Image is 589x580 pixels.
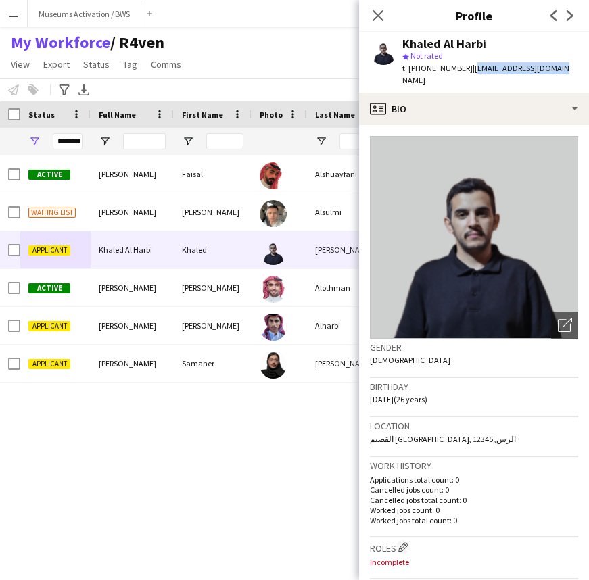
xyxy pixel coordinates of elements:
h3: Birthday [370,381,578,393]
span: t. [PHONE_NUMBER] [402,63,473,73]
h3: Gender [370,341,578,354]
span: View [11,58,30,70]
h3: Work history [370,460,578,472]
p: Applications total count: 0 [370,475,578,485]
span: Active [28,170,70,180]
a: Export [38,55,75,73]
h3: Roles [370,540,578,554]
input: First Name Filter Input [206,133,243,149]
img: Hassan Alsulmi [260,200,287,227]
a: My Workforce [11,32,110,53]
div: [PERSON_NAME] [174,269,252,306]
span: Tag [123,58,137,70]
img: Mohammed Alothman [260,276,287,303]
input: Full Name Filter Input [123,133,166,149]
img: Faisal Alshuayfani [260,162,287,189]
span: Export [43,58,70,70]
span: Photo [260,110,283,120]
span: Status [28,110,55,120]
div: Khaled Al Harbi [402,38,486,50]
span: Applicant [28,245,70,256]
div: Faisal [174,155,252,193]
div: Khaled [174,231,252,268]
div: [PERSON_NAME] [307,231,388,268]
span: Active [28,283,70,293]
span: [PERSON_NAME] [99,320,156,331]
button: Open Filter Menu [99,135,111,147]
button: Open Filter Menu [182,135,194,147]
button: Museums Activation / BWS [28,1,141,27]
a: Status [78,55,115,73]
a: View [5,55,35,73]
span: Not rated [410,51,443,61]
span: [PERSON_NAME] [99,169,156,179]
span: Khaled Al Harbi [99,245,152,255]
p: Cancelled jobs count: 0 [370,485,578,495]
span: Applicant [28,321,70,331]
span: R4ven [110,32,164,53]
span: [DATE] (26 years) [370,394,427,404]
a: Comms [145,55,187,73]
span: First Name [182,110,223,120]
div: Alothman [307,269,388,306]
div: Alharbi [307,307,388,344]
span: القصيم [GEOGRAPHIC_DATA], الرس, 12345 [370,434,516,444]
p: Worked jobs count: 0 [370,505,578,515]
span: Last Name [315,110,355,120]
h3: Profile [359,7,589,24]
p: Cancelled jobs total count: 0 [370,495,578,505]
span: | [EMAIL_ADDRESS][DOMAIN_NAME] [402,63,573,85]
img: Salman Alharbi [260,314,287,341]
span: [PERSON_NAME] [99,358,156,368]
span: Comms [151,58,181,70]
button: Open Filter Menu [315,135,327,147]
div: Alshuayfani [307,155,388,193]
div: Open photos pop-in [551,312,578,339]
div: Alsulmi [307,193,388,231]
span: Full Name [99,110,136,120]
img: Samaher Majdi [260,352,287,379]
span: [DEMOGRAPHIC_DATA] [370,355,450,365]
div: [PERSON_NAME] [174,307,252,344]
a: Tag [118,55,143,73]
app-action-btn: Export XLSX [76,82,92,98]
span: [PERSON_NAME] [99,207,156,217]
div: Bio [359,93,589,125]
img: Khaled Al Harbi [260,238,287,265]
app-action-btn: Advanced filters [56,82,72,98]
img: Crew avatar or photo [370,136,578,339]
p: Worked jobs total count: 0 [370,515,578,525]
button: Open Filter Menu [28,135,41,147]
input: Last Name Filter Input [339,133,380,149]
span: Status [83,58,110,70]
span: Waiting list [28,208,76,218]
div: Samaher [174,345,252,382]
h3: Location [370,420,578,432]
span: Applicant [28,359,70,369]
span: [PERSON_NAME] [99,283,156,293]
div: [PERSON_NAME] [307,345,388,382]
p: Incomplete [370,557,578,567]
div: [PERSON_NAME] [174,193,252,231]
